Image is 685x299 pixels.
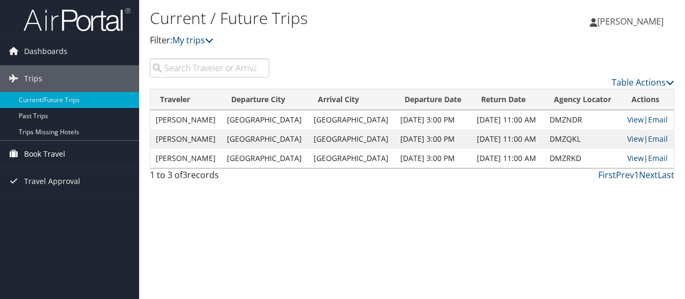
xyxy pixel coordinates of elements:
a: Last [658,169,674,181]
th: Return Date: activate to sort column ascending [471,89,544,110]
td: [DATE] 11:00 AM [471,129,544,149]
td: [GEOGRAPHIC_DATA] [308,149,395,168]
td: DMZRKD [544,149,621,168]
td: [PERSON_NAME] [150,129,222,149]
td: [PERSON_NAME] [150,149,222,168]
a: First [598,169,616,181]
span: Trips [24,65,42,92]
td: [DATE] 3:00 PM [395,149,471,168]
span: [PERSON_NAME] [597,16,664,27]
h1: Current / Future Trips [150,7,499,29]
span: Dashboards [24,38,67,65]
td: DMZNDR [544,110,621,129]
td: DMZQKL [544,129,621,149]
a: Prev [616,169,634,181]
th: Departure City: activate to sort column ascending [222,89,308,110]
td: | [622,129,674,149]
a: View [627,134,644,144]
th: Departure Date: activate to sort column descending [395,89,471,110]
a: Next [639,169,658,181]
div: 1 to 3 of records [150,168,269,187]
td: | [622,110,674,129]
a: Table Actions [612,76,674,88]
td: [DATE] 11:00 AM [471,149,544,168]
a: View [627,114,644,125]
th: Actions [622,89,674,110]
img: airportal-logo.png [24,7,131,32]
p: Filter: [150,34,499,48]
span: Book Travel [24,141,65,167]
span: Travel Approval [24,168,80,195]
td: | [622,149,674,168]
th: Traveler: activate to sort column ascending [150,89,222,110]
input: Search Traveler or Arrival City [150,58,269,78]
td: [DATE] 3:00 PM [395,129,471,149]
a: [PERSON_NAME] [590,5,674,37]
td: [DATE] 3:00 PM [395,110,471,129]
td: [PERSON_NAME] [150,110,222,129]
td: [GEOGRAPHIC_DATA] [222,149,308,168]
td: [GEOGRAPHIC_DATA] [308,110,395,129]
td: [GEOGRAPHIC_DATA] [222,129,308,149]
th: Arrival City: activate to sort column ascending [308,89,395,110]
a: 1 [634,169,639,181]
a: View [627,153,644,163]
td: [DATE] 11:00 AM [471,110,544,129]
a: Email [648,134,668,144]
th: Agency Locator: activate to sort column ascending [544,89,621,110]
a: Email [648,114,668,125]
td: [GEOGRAPHIC_DATA] [308,129,395,149]
span: 3 [182,169,187,181]
td: [GEOGRAPHIC_DATA] [222,110,308,129]
a: My trips [172,34,214,46]
a: Email [648,153,668,163]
